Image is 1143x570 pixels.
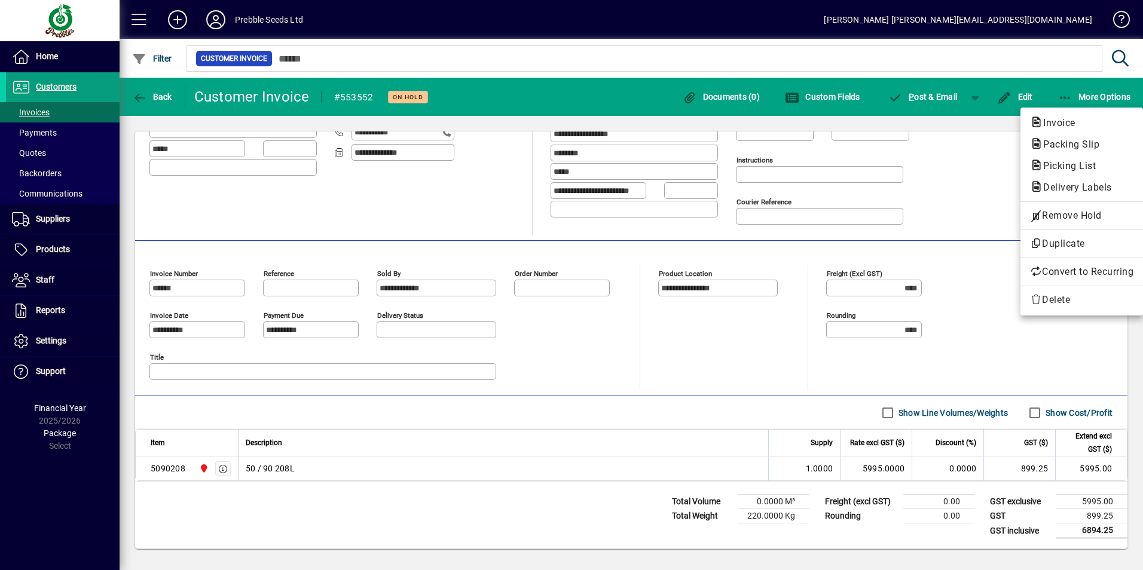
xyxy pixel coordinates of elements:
span: Convert to Recurring [1030,265,1133,279]
span: Packing Slip [1030,139,1105,150]
span: Invoice [1030,117,1081,128]
span: Delete [1030,293,1133,307]
span: Duplicate [1030,237,1133,251]
span: Picking List [1030,160,1102,171]
span: Delivery Labels [1030,182,1118,193]
span: Remove Hold [1030,209,1133,223]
